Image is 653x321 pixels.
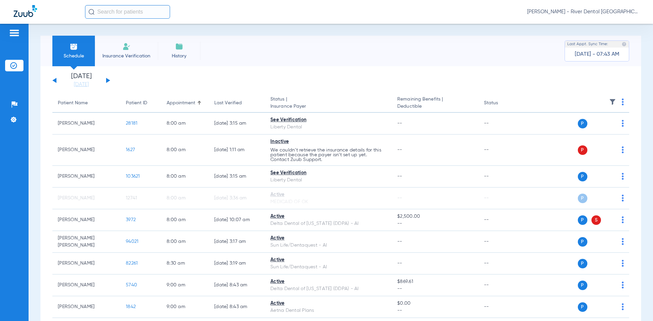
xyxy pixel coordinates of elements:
td: -- [479,231,524,253]
span: 94021 [126,239,138,244]
td: 8:00 AM [161,231,209,253]
div: Appointment [167,100,203,107]
td: -- [479,166,524,188]
li: [DATE] [61,73,102,88]
span: -- [397,196,402,200]
span: P [578,259,587,268]
td: -- [479,188,524,209]
span: P [578,281,587,290]
img: Search Icon [88,9,95,15]
span: P [578,237,587,247]
td: [PERSON_NAME] [52,188,120,209]
span: Last Appt. Sync Time: [567,41,608,48]
span: -- [397,285,473,292]
td: 8:00 AM [161,113,209,135]
div: Sun Life/Dentaquest - AI [270,264,386,271]
span: -- [397,239,402,244]
div: Active [270,213,386,220]
span: -- [397,261,402,266]
td: -- [479,209,524,231]
div: Last Verified [214,100,242,107]
td: -- [479,296,524,318]
span: S [591,215,601,225]
td: -- [479,135,524,166]
span: -- [397,220,473,227]
div: Patient Name [58,100,88,107]
img: History [175,42,183,51]
span: -- [397,147,402,152]
div: Delta Dental of [US_STATE] (DDPA) - AI [270,285,386,292]
div: Active [270,235,386,242]
span: Schedule [57,53,90,59]
span: 1627 [126,147,135,152]
td: [DATE] 3:15 AM [209,166,265,188]
div: Active [270,300,386,307]
td: [DATE] 3:36 AM [209,188,265,209]
div: Liberty Dental [270,124,386,131]
input: Search for patients [85,5,170,19]
div: Active [270,191,386,198]
td: 8:00 AM [161,166,209,188]
td: [DATE] 8:43 AM [209,296,265,318]
td: [DATE] 8:43 AM [209,274,265,296]
span: History [163,53,195,59]
span: -- [397,121,402,126]
span: P [578,119,587,128]
td: 8:00 AM [161,188,209,209]
img: group-dot-blue.svg [622,303,624,310]
span: 82261 [126,261,138,266]
span: 103621 [126,174,140,179]
td: [PERSON_NAME] [PERSON_NAME] [52,231,120,253]
span: -- [397,307,473,314]
td: [PERSON_NAME] [52,296,120,318]
span: P [578,302,587,312]
span: -- [397,174,402,179]
img: Zuub Logo [14,5,37,17]
td: 9:00 AM [161,274,209,296]
span: Deductible [397,103,473,110]
td: [PERSON_NAME] [52,209,120,231]
span: [DATE] - 07:43 AM [575,51,619,58]
span: 3972 [126,217,136,222]
td: [DATE] 3:15 AM [209,113,265,135]
td: [PERSON_NAME] [52,274,120,296]
div: MEDICAID OF OK [270,198,386,206]
span: P [578,145,587,155]
div: Sun Life/Dentaquest - AI [270,242,386,249]
img: hamburger-icon [9,29,20,37]
div: Aetna Dental Plans [270,307,386,314]
td: [DATE] 10:07 AM [209,209,265,231]
td: [DATE] 3:17 AM [209,231,265,253]
td: -- [479,113,524,135]
img: group-dot-blue.svg [622,238,624,245]
span: P [578,172,587,181]
span: P [578,194,587,203]
div: See Verification [270,170,386,177]
span: 1842 [126,304,136,309]
td: [PERSON_NAME] [52,253,120,274]
span: Insurance Payer [270,103,386,110]
span: [PERSON_NAME] - River Dental [GEOGRAPHIC_DATA] [527,8,639,15]
span: Insurance Verification [100,53,153,59]
div: Delta Dental of [US_STATE] (DDPA) - AI [270,220,386,227]
td: [PERSON_NAME] [52,166,120,188]
span: 5740 [126,283,137,287]
div: Patient Name [58,100,115,107]
td: [DATE] 3:19 AM [209,253,265,274]
div: Active [270,278,386,285]
div: Appointment [167,100,195,107]
img: group-dot-blue.svg [622,120,624,127]
div: Patient ID [126,100,156,107]
div: See Verification [270,117,386,124]
div: Inactive [270,138,386,145]
div: Last Verified [214,100,259,107]
img: group-dot-blue.svg [622,282,624,288]
span: $0.00 [397,300,473,307]
img: group-dot-blue.svg [622,216,624,223]
a: [DATE] [61,81,102,88]
img: Schedule [70,42,78,51]
td: -- [479,253,524,274]
th: Status [479,94,524,113]
td: [PERSON_NAME] [52,113,120,135]
th: Status | [265,94,392,113]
